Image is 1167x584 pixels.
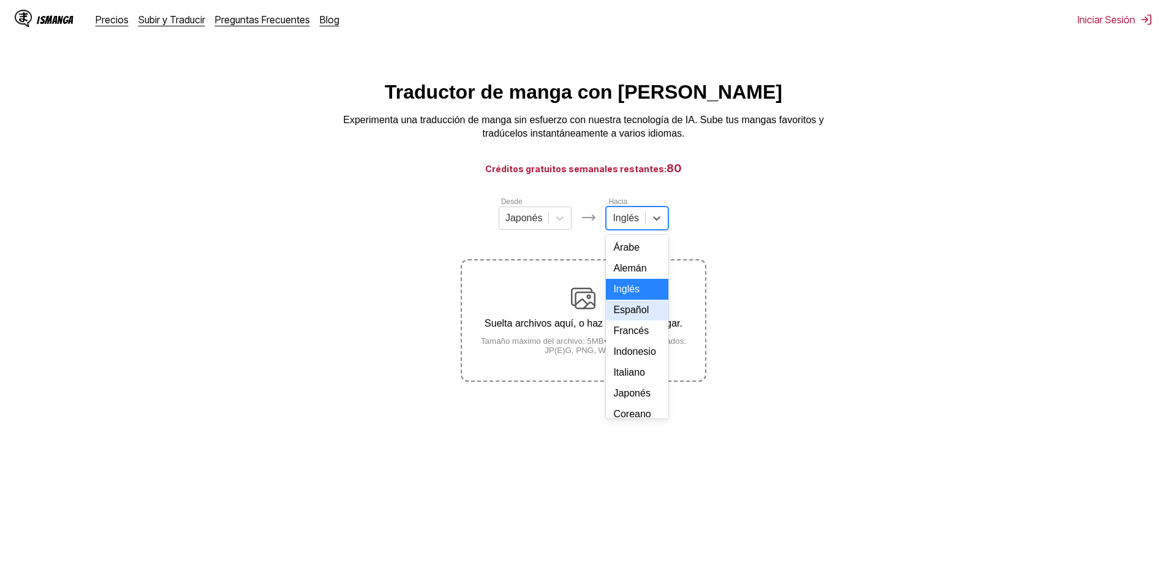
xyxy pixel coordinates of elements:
span: 80 [667,162,682,175]
img: Sign out [1140,13,1152,26]
a: Preguntas Frecuentes [215,13,310,26]
div: Inglés [606,279,668,300]
div: Italiano [606,362,668,383]
h1: Traductor de manga con [PERSON_NAME] [385,81,782,104]
img: IsManga Logo [15,10,32,27]
div: Español [606,300,668,320]
label: Desde [501,197,523,206]
p: Suelta archivos aquí, o haz clic para navegar. [462,318,704,329]
div: Francés [606,320,668,341]
div: IsManga [37,14,74,26]
div: Coreano [606,404,668,425]
small: Tamaño máximo del archivo: 5MB • Formatos soportados: JP(E)G, PNG, WEBP [462,336,704,355]
a: IsManga LogoIsManga [15,10,96,29]
h3: Créditos gratuitos semanales restantes: [29,161,1138,176]
label: Hacia [608,197,627,206]
div: Alemán [606,258,668,279]
div: Indonesio [606,341,668,362]
div: Árabe [606,237,668,258]
a: Blog [320,13,339,26]
button: Iniciar Sesión [1078,13,1152,26]
a: Subir y Traducir [138,13,205,26]
img: Languages icon [581,210,596,225]
a: Precios [96,13,129,26]
div: Japonés [606,383,668,404]
p: Experimenta una traducción de manga sin esfuerzo con nuestra tecnología de IA. Sube tus mangas fa... [339,113,829,141]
